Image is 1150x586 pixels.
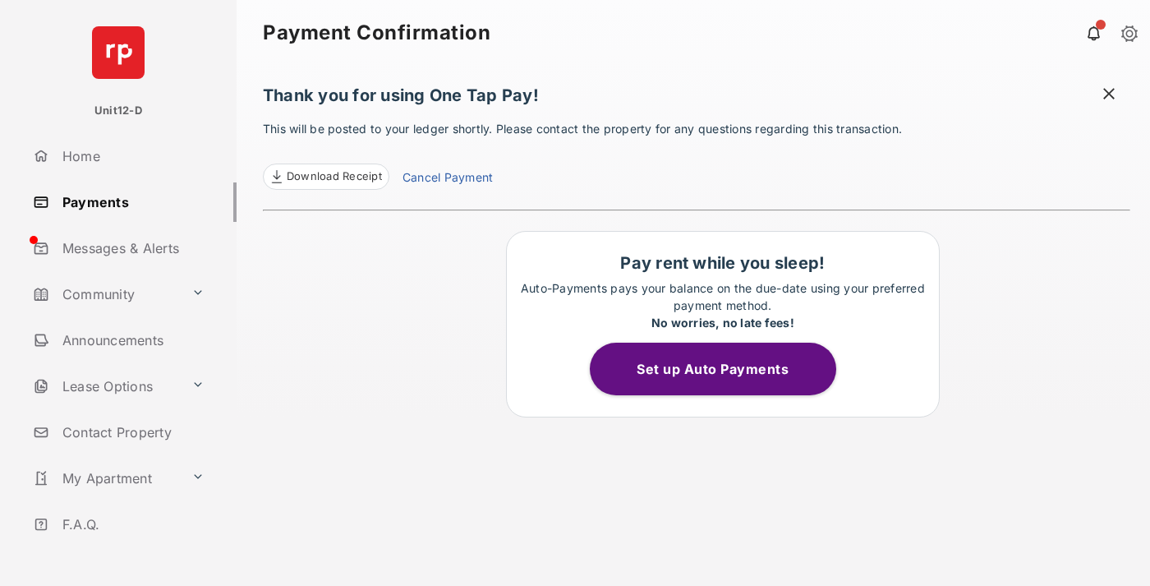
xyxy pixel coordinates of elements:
button: Set up Auto Payments [590,343,836,395]
a: Community [26,275,185,314]
strong: Payment Confirmation [263,23,490,43]
a: Announcements [26,321,237,360]
h1: Thank you for using One Tap Pay! [263,85,1130,113]
div: No worries, no late fees! [515,314,931,331]
a: Payments [26,182,237,222]
h1: Pay rent while you sleep! [515,253,931,273]
a: Cancel Payment [402,168,493,190]
span: Download Receipt [287,168,382,185]
a: F.A.Q. [26,505,237,544]
p: Unit12-D [94,103,142,119]
img: svg+xml;base64,PHN2ZyB4bWxucz0iaHR0cDovL3d3dy53My5vcmcvMjAwMC9zdmciIHdpZHRoPSI2NCIgaGVpZ2h0PSI2NC... [92,26,145,79]
p: This will be posted to your ledger shortly. Please contact the property for any questions regardi... [263,120,1130,190]
a: Home [26,136,237,176]
a: Lease Options [26,367,185,406]
a: My Apartment [26,459,185,498]
a: Contact Property [26,413,237,452]
a: Set up Auto Payments [590,361,856,377]
a: Download Receipt [263,164,389,190]
p: Auto-Payments pays your balance on the due-date using your preferred payment method. [515,279,931,331]
a: Messages & Alerts [26,228,237,268]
